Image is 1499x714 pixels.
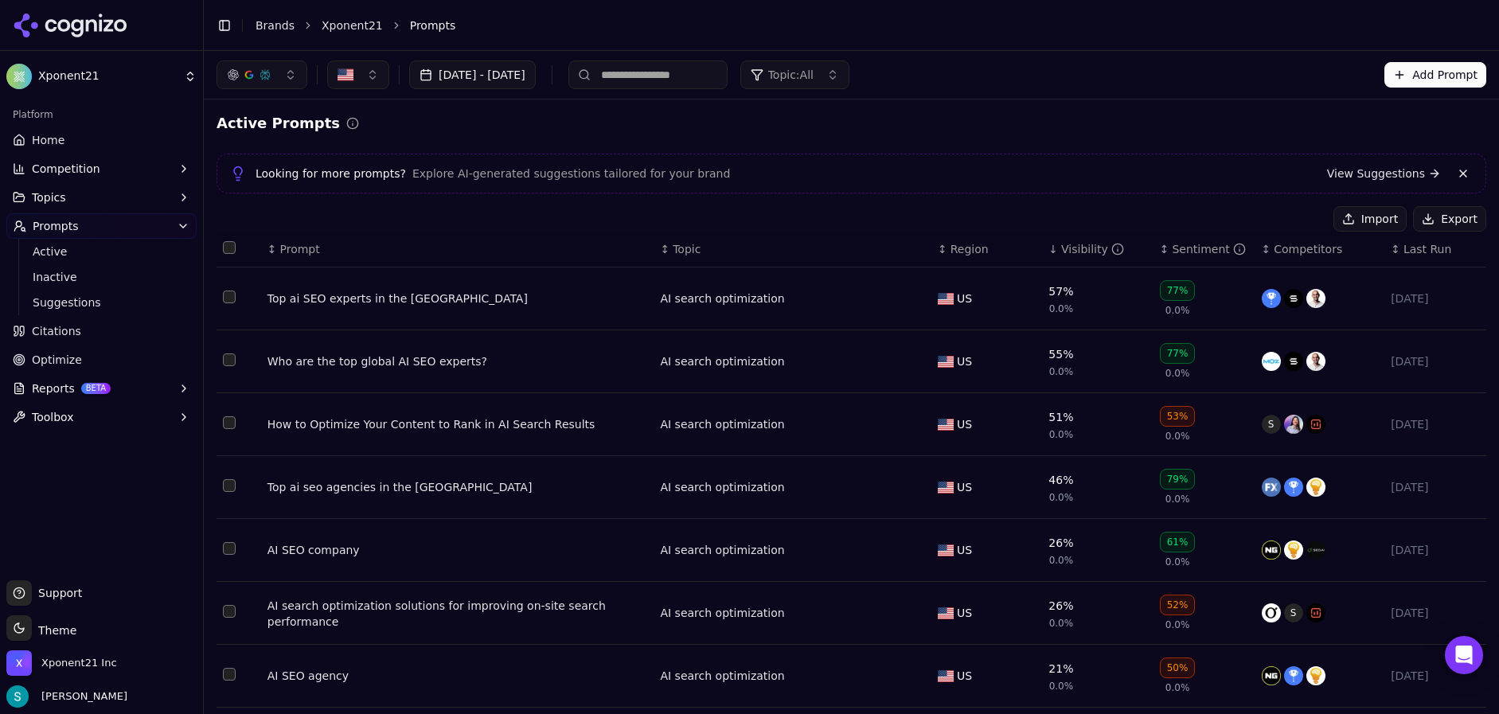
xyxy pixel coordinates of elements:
[1048,598,1073,614] div: 26%
[1048,346,1073,362] div: 55%
[223,416,236,429] button: Select row 3
[1262,540,1281,560] img: nogood
[223,353,236,366] button: Select row 2
[1391,291,1480,306] div: [DATE]
[1049,428,1074,441] span: 0.0%
[1049,365,1074,378] span: 0.0%
[32,380,75,396] span: Reports
[660,605,784,621] a: AI search optimization
[223,291,236,303] button: Select row 1
[35,689,127,704] span: [PERSON_NAME]
[26,240,178,263] a: Active
[1048,241,1146,257] div: ↓Visibility
[938,544,954,556] img: US flag
[6,650,117,676] button: Open organization switcher
[1306,478,1325,497] img: smartsites
[223,542,236,555] button: Select row 5
[957,668,972,684] span: US
[26,291,178,314] a: Suggestions
[1306,666,1325,685] img: smartsites
[1160,657,1196,678] div: 50%
[1284,352,1303,371] img: seer interactive
[938,670,954,682] img: US flag
[6,318,197,344] a: Citations
[217,112,340,135] h2: Active Prompts
[1160,241,1249,257] div: ↕Sentiment
[1049,554,1074,567] span: 0.0%
[1274,241,1342,257] span: Competitors
[256,19,295,32] a: Brands
[1413,206,1486,232] button: Export
[1049,680,1074,693] span: 0.0%
[41,656,117,670] span: Xponent21 Inc
[256,18,1454,33] nav: breadcrumb
[1061,241,1124,257] div: Visibility
[223,605,236,618] button: Select row 6
[660,479,784,495] div: AI search optimization
[1048,472,1073,488] div: 46%
[1160,532,1196,552] div: 61%
[267,479,648,495] div: Top ai seo agencies in the [GEOGRAPHIC_DATA]
[931,232,1042,267] th: Region
[267,598,648,630] div: AI search optimization solutions for improving on-site search performance
[223,241,236,254] button: Select all rows
[81,383,111,394] span: BETA
[1306,540,1325,560] img: seo.ai
[38,69,178,84] span: Xponent21
[409,60,536,89] button: [DATE] - [DATE]
[1391,353,1480,369] div: [DATE]
[1262,352,1281,371] img: moz
[1284,666,1303,685] img: ipullrank
[33,244,171,259] span: Active
[1262,603,1281,622] img: omniscient digital
[1049,491,1074,504] span: 0.0%
[1391,668,1480,684] div: [DATE]
[1262,478,1281,497] img: webfx
[938,241,1036,257] div: ↕Region
[673,241,701,257] span: Topic
[261,232,654,267] th: Prompt
[223,479,236,492] button: Select row 4
[1049,617,1074,630] span: 0.0%
[1262,666,1281,685] img: nogood
[938,293,954,305] img: US flag
[32,323,81,339] span: Citations
[267,291,648,306] div: Top ai SEO experts in the [GEOGRAPHIC_DATA]
[1391,479,1480,495] div: [DATE]
[338,67,353,83] img: United States
[410,18,456,33] span: Prompts
[6,376,197,401] button: ReportsBETA
[1042,232,1153,267] th: brandMentionRate
[1165,681,1190,694] span: 0.0%
[32,409,74,425] span: Toolbox
[1327,166,1441,181] a: View Suggestions
[660,416,784,432] div: AI search optimization
[660,542,784,558] a: AI search optimization
[1049,302,1074,315] span: 0.0%
[938,607,954,619] img: US flag
[33,269,171,285] span: Inactive
[1384,232,1486,267] th: Last Run
[33,295,171,310] span: Suggestions
[32,352,82,368] span: Optimize
[654,232,931,267] th: Topic
[267,416,648,432] a: How to Optimize Your Content to Rank in AI Search Results
[1306,352,1325,371] img: neil patel
[1048,535,1073,551] div: 26%
[267,542,648,558] a: AI SEO company
[1306,289,1325,308] img: neil patel
[951,241,989,257] span: Region
[32,189,66,205] span: Topics
[768,67,814,83] span: Topic: All
[1391,605,1480,621] div: [DATE]
[267,241,648,257] div: ↕Prompt
[660,668,784,684] a: AI search optimization
[1391,416,1480,432] div: [DATE]
[32,624,76,637] span: Theme
[1284,603,1303,622] span: S
[1284,415,1303,434] img: aleyda solis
